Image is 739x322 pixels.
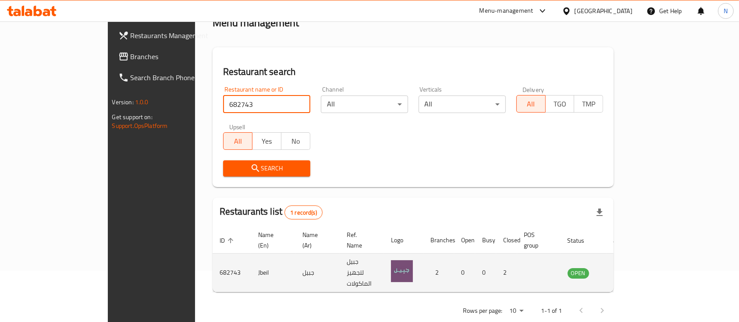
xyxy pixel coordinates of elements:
[522,86,544,92] label: Delivery
[524,230,550,251] span: POS group
[589,202,610,223] div: Export file
[463,305,502,316] p: Rows per page:
[220,205,323,219] h2: Restaurants list
[284,205,323,219] div: Total records count
[384,227,423,254] th: Logo
[112,120,168,131] a: Support.OpsPlatform
[475,227,496,254] th: Busy
[549,98,571,110] span: TGO
[223,132,252,150] button: All
[575,6,632,16] div: [GEOGRAPHIC_DATA]
[340,254,384,292] td: جبيل لتجهيز الماكولات
[295,254,340,292] td: جبيل
[391,260,413,282] img: Jbeil
[229,124,245,130] label: Upsell
[496,254,517,292] td: 2
[506,304,527,318] div: Rows per page:
[568,268,589,278] span: OPEN
[227,135,249,148] span: All
[568,235,596,246] span: Status
[131,72,224,83] span: Search Branch Phone
[223,65,604,78] h2: Restaurant search
[423,254,454,292] td: 2
[112,96,134,108] span: Version:
[568,268,589,279] div: OPEN
[251,254,295,292] td: Jbeil
[135,96,149,108] span: 1.0.0
[496,227,517,254] th: Closed
[285,209,322,217] span: 1 record(s)
[213,227,637,292] table: enhanced table
[454,254,475,292] td: 0
[112,111,153,123] span: Get support on:
[213,254,251,292] td: 682743
[111,46,231,67] a: Branches
[347,230,373,251] span: Ref. Name
[423,227,454,254] th: Branches
[111,67,231,88] a: Search Branch Phone
[131,30,224,41] span: Restaurants Management
[281,132,310,150] button: No
[475,254,496,292] td: 0
[454,227,475,254] th: Open
[541,305,562,316] p: 1-1 of 1
[520,98,542,110] span: All
[252,132,281,150] button: Yes
[223,160,310,177] button: Search
[578,98,600,110] span: TMP
[724,6,728,16] span: N
[302,230,329,251] span: Name (Ar)
[607,227,637,254] th: Action
[256,135,278,148] span: Yes
[321,96,408,113] div: All
[213,16,299,30] h2: Menu management
[285,135,307,148] span: No
[230,163,303,174] span: Search
[258,230,285,251] span: Name (En)
[223,96,310,113] input: Search for restaurant name or ID..
[574,95,603,113] button: TMP
[480,6,533,16] div: Menu-management
[516,95,546,113] button: All
[111,25,231,46] a: Restaurants Management
[220,235,236,246] span: ID
[131,51,224,62] span: Branches
[545,95,575,113] button: TGO
[419,96,506,113] div: All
